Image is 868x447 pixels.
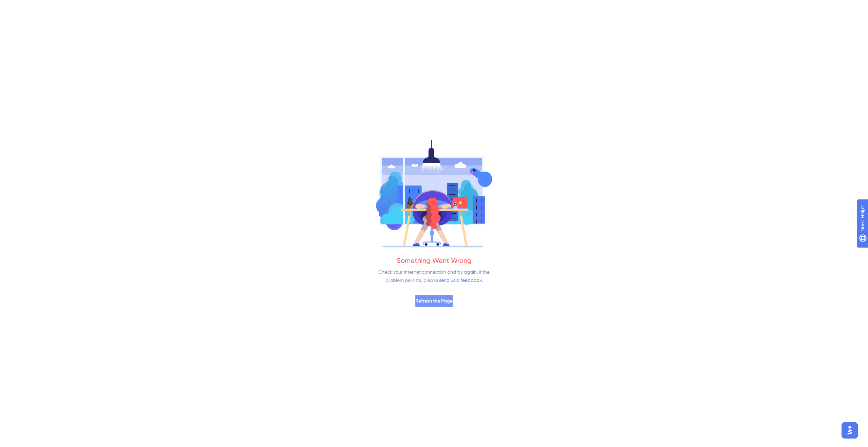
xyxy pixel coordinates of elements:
[415,297,453,305] span: Refresh the Page
[439,277,483,283] a: send us a feedback.
[397,256,472,265] div: Something Went Wrong
[375,268,493,284] div: Check your internet connection and try again. If the problem persists, please
[415,295,453,307] button: Refresh the Page
[16,2,42,10] span: Need Help?
[840,420,860,441] iframe: UserGuiding AI Assistant Launcher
